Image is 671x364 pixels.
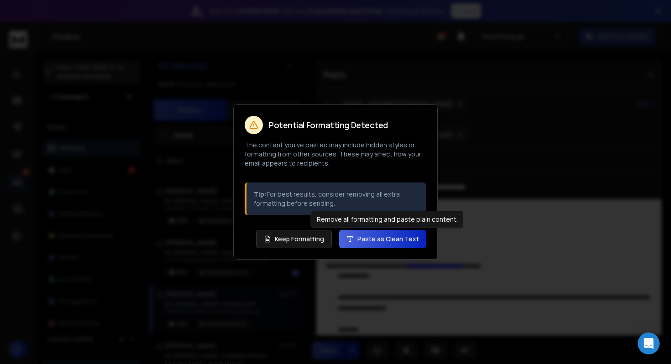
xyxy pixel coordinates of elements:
[245,140,426,168] p: The content you've pasted may include hidden styles or formatting from other sources. These may a...
[254,190,419,208] p: For best results, consider removing all extra formatting before sending.
[254,190,267,198] strong: Tip:
[638,333,660,354] div: Open Intercom Messenger
[311,211,464,228] div: Remove all formatting and paste plain content.
[256,230,332,248] button: Keep Formatting
[268,121,388,129] h2: Potential Formatting Detected
[339,230,426,248] button: Paste as Clean Text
